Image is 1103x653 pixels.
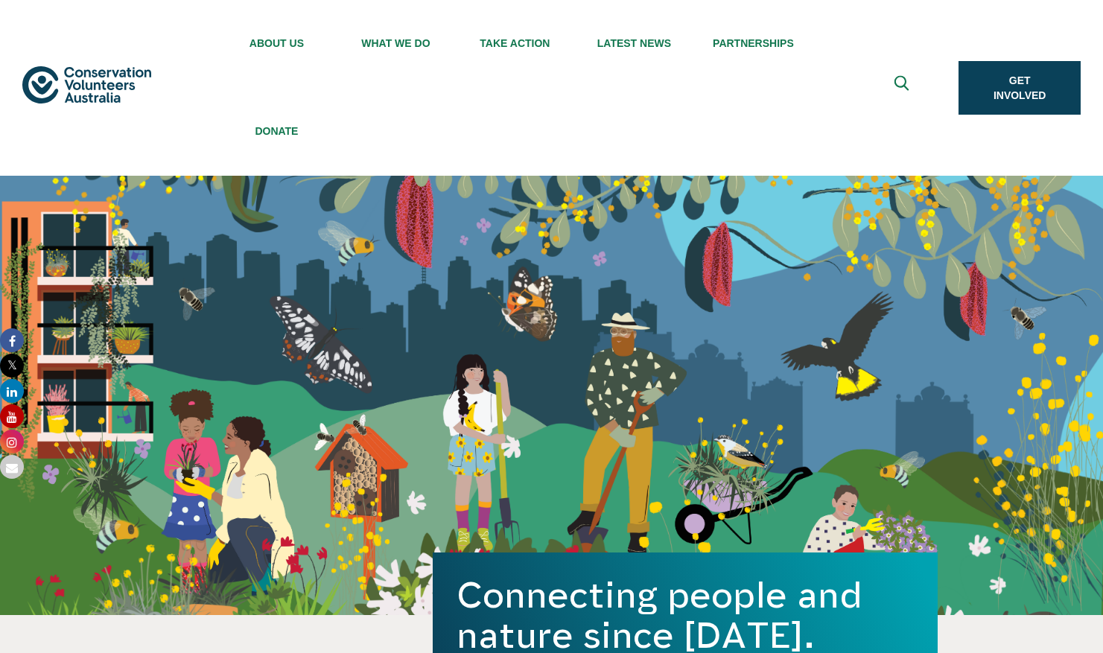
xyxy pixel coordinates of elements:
button: Expand search box Close search box [886,70,921,106]
img: logo.svg [22,66,151,104]
span: Take Action [455,37,574,49]
span: Expand search box [894,76,913,101]
span: Partnerships [693,37,813,49]
span: What We Do [336,37,455,49]
a: Get Involved [959,61,1081,115]
span: About Us [217,37,336,49]
span: Latest News [574,37,693,49]
span: Donate [217,125,336,137]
